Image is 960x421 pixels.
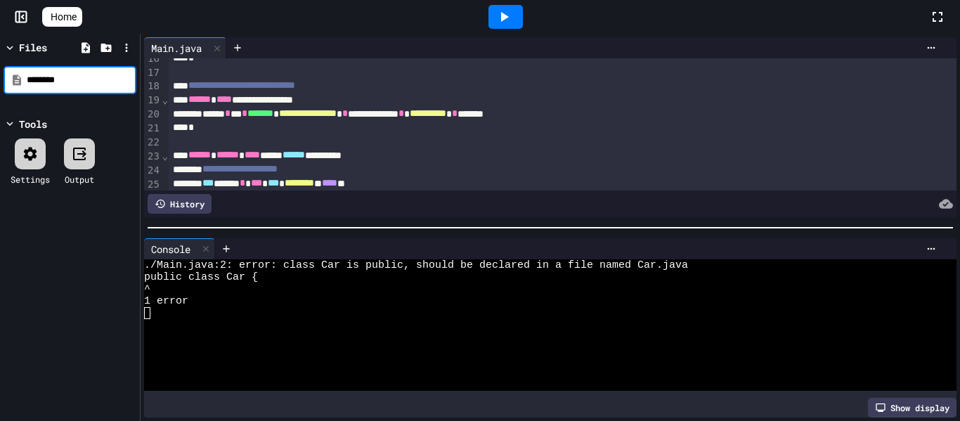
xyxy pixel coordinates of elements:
div: History [148,194,212,214]
div: 25 [144,178,162,192]
div: 23 [144,150,162,164]
span: public class Car { [144,271,258,283]
div: Console [144,238,215,259]
div: Tools [19,117,47,131]
div: Settings [11,173,50,186]
div: 21 [144,122,162,136]
div: Output [65,173,94,186]
span: Fold line [162,150,169,162]
span: ^ [144,283,150,295]
a: Home [42,7,82,27]
span: Fold line [162,94,169,105]
span: ./Main.java:2: error: class Car is public, should be declared in a file named Car.java [144,259,688,271]
div: Main.java [144,37,226,58]
div: 19 [144,93,162,108]
div: 17 [144,66,162,80]
span: Home [51,10,77,24]
div: 20 [144,108,162,122]
div: Show display [868,398,956,417]
div: 18 [144,79,162,93]
div: 22 [144,136,162,150]
div: 16 [144,52,162,66]
div: 24 [144,164,162,178]
span: 1 error [144,295,188,307]
div: Console [144,242,197,257]
div: Main.java [144,41,209,56]
div: Files [19,40,47,55]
